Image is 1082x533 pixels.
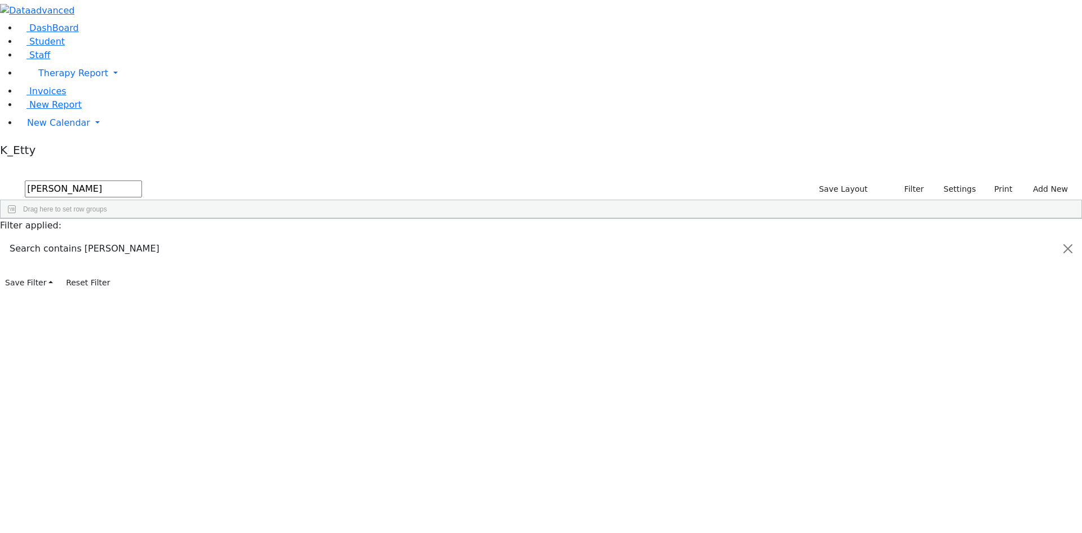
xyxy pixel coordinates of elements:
span: New Report [29,99,82,110]
a: Student [18,36,65,47]
span: Invoices [29,86,66,96]
button: Print [981,180,1018,198]
a: DashBoard [18,23,79,33]
button: Filter [890,180,929,198]
input: Search [25,180,142,197]
span: Staff [29,50,50,60]
span: Therapy Report [38,68,108,78]
a: Therapy Report [18,62,1082,85]
span: Drag here to set row groups [23,205,107,213]
button: Close [1054,233,1081,265]
span: New Calendar [27,117,90,128]
button: Settings [929,180,981,198]
span: DashBoard [29,23,79,33]
a: Invoices [18,86,66,96]
span: Student [29,36,65,47]
a: New Calendar [18,112,1082,134]
button: Save Layout [814,180,872,198]
a: Staff [18,50,50,60]
button: Reset Filter [61,274,115,292]
a: New Report [18,99,82,110]
button: Add New [1022,180,1073,198]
